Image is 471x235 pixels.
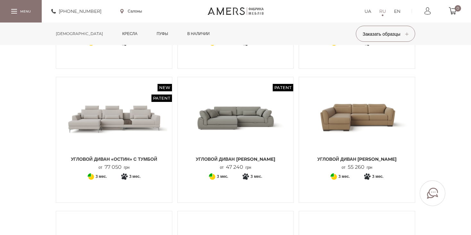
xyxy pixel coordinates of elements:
[363,31,408,37] span: Заказать образцы
[273,84,293,91] span: Patent
[304,156,410,162] span: Угловой Диван [PERSON_NAME]
[372,173,383,180] span: 3 мес.
[120,8,142,14] a: Салоны
[183,156,289,162] span: Угловой Диван [PERSON_NAME]
[129,173,141,180] span: 3 мес.
[61,156,167,162] span: Угловой диван «ОСТИН» с тумбой
[342,164,373,170] p: от грн
[98,164,130,170] p: от грн
[338,173,350,180] span: 3 мес.
[394,7,400,15] a: EN
[346,164,367,170] span: 55 260
[379,7,386,15] a: RU
[304,82,410,170] a: Угловой Диван СОФИЯ Угловой Диван СОФИЯ Угловой Диван [PERSON_NAME] от55 260грн
[183,23,215,45] a: в наличии
[364,7,371,15] a: UA
[356,26,415,42] button: Заказать образцы
[251,173,262,180] span: 3 мес.
[96,173,107,180] span: 3 мес.
[158,84,172,91] span: New
[455,5,461,12] span: 0
[151,95,172,102] span: Patent
[183,82,289,170] a: Patent Угловой Диван ДЖЕММА Угловой Диван ДЖЕММА Угловой Диван [PERSON_NAME] от47 240грн
[102,164,124,170] span: 77 050
[224,164,245,170] span: 47 240
[51,7,101,15] a: [PHONE_NUMBER]
[220,164,251,170] p: от грн
[61,82,167,170] a: New Patent Угловой диван «ОСТИН» с тумбой Угловой диван «ОСТИН» с тумбой Угловой диван «ОСТИН» с ...
[117,23,142,45] a: Кресла
[51,23,108,45] a: [DEMOGRAPHIC_DATA]
[152,23,173,45] a: Пуфы
[217,173,228,180] span: 3 мес.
